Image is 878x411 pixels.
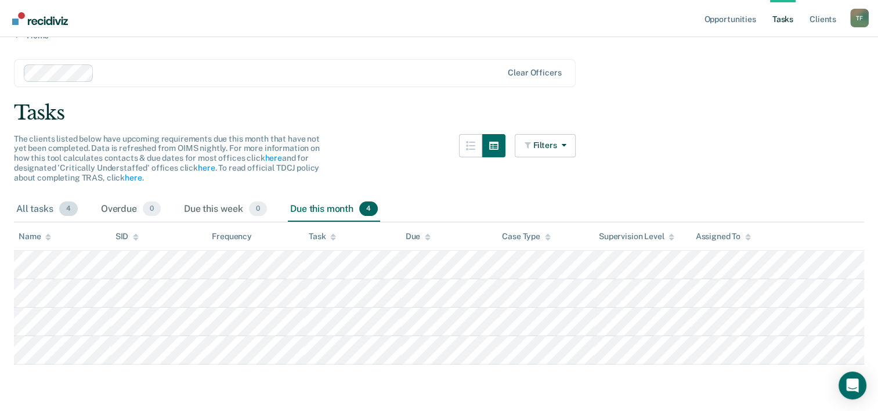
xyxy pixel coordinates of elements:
[59,201,78,217] span: 4
[508,68,561,78] div: Clear officers
[502,232,551,241] div: Case Type
[182,197,269,222] div: Due this week0
[143,201,161,217] span: 0
[198,163,215,172] a: here
[265,153,281,163] a: here
[406,232,431,241] div: Due
[599,232,675,241] div: Supervision Level
[12,12,68,25] img: Recidiviz
[288,197,380,222] div: Due this month4
[359,201,378,217] span: 4
[309,232,336,241] div: Task
[839,372,866,399] div: Open Intercom Messenger
[125,173,142,182] a: here
[212,232,252,241] div: Frequency
[99,197,163,222] div: Overdue0
[850,9,869,27] button: Profile dropdown button
[115,232,139,241] div: SID
[515,134,576,157] button: Filters
[14,197,80,222] div: All tasks4
[850,9,869,27] div: T F
[249,201,267,217] span: 0
[695,232,750,241] div: Assigned To
[19,232,51,241] div: Name
[14,101,864,125] div: Tasks
[14,134,320,182] span: The clients listed below have upcoming requirements due this month that have not yet been complet...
